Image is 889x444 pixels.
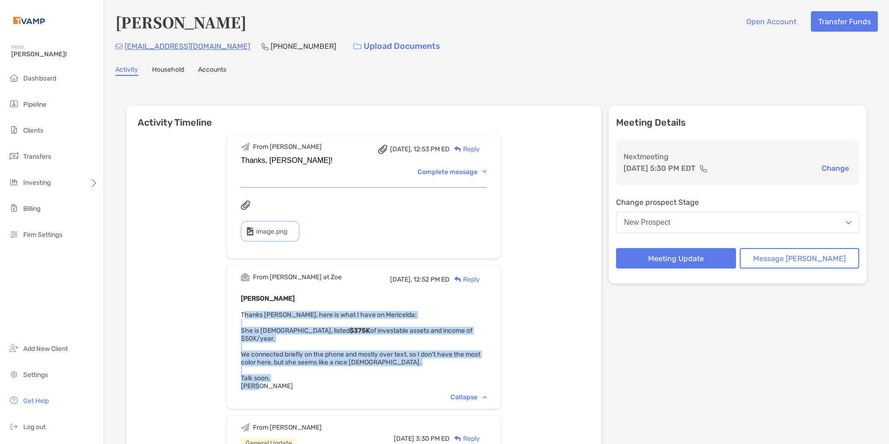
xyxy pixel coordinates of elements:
span: [PERSON_NAME]! [11,50,98,58]
strong: $375K [350,327,370,335]
p: Meeting Details [616,117,859,128]
div: Complete message [418,168,487,176]
img: dashboard icon [8,72,20,83]
img: communication type [699,165,708,172]
div: New Prospect [624,218,670,227]
div: From [PERSON_NAME] [253,424,322,431]
img: Chevron icon [483,396,487,398]
b: [PERSON_NAME] [241,295,295,303]
img: Event icon [241,273,250,282]
img: logout icon [8,421,20,432]
span: Clients [23,127,43,135]
span: Get Help [23,397,49,405]
button: Meeting Update [616,248,736,269]
span: 3:30 PM ED [416,435,450,443]
p: [DATE] 5:30 PM EDT [624,162,696,174]
a: Household [152,66,184,76]
h6: Activity Timeline [126,106,601,128]
span: Pipeline [23,101,46,108]
span: Settings [23,371,48,379]
a: Activity [115,66,138,76]
span: [DATE] [394,435,414,443]
div: From [PERSON_NAME] [253,143,322,151]
div: Reply [450,434,480,444]
button: New Prospect [616,212,859,233]
img: clients icon [8,124,20,135]
img: type [247,227,253,235]
span: Dashboard [23,74,56,82]
span: image.png [256,228,287,235]
div: Reply [450,144,480,154]
span: Log out [23,423,46,431]
div: Thanks, [PERSON_NAME]! [241,156,487,165]
img: Chevron icon [483,170,487,173]
img: settings icon [8,369,20,380]
p: [PHONE_NUMBER] [271,40,336,52]
span: [DATE], [390,145,412,153]
img: button icon [353,43,361,50]
span: [DATE], [390,276,412,283]
span: Billing [23,205,40,213]
img: pipeline icon [8,98,20,109]
span: Investing [23,179,51,187]
div: Reply [450,275,480,284]
div: Collapse [451,393,487,401]
img: add_new_client icon [8,343,20,354]
img: Reply icon [454,436,461,442]
img: Event icon [241,142,250,151]
a: Upload Documents [347,36,446,56]
img: Phone Icon [261,43,269,50]
img: Reply icon [454,276,461,283]
img: Open dropdown arrow [846,221,851,224]
img: attachments [241,201,250,210]
img: Zoe Logo [11,4,47,37]
div: From [PERSON_NAME] at Zoe [253,273,342,281]
a: Accounts [198,66,226,76]
span: 12:52 PM ED [413,276,450,283]
img: firm-settings icon [8,229,20,240]
img: Reply icon [454,146,461,152]
img: Email Icon [115,44,123,49]
span: Firm Settings [23,231,62,239]
img: Event icon [241,423,250,432]
button: Change [819,163,852,173]
img: attachment [378,145,387,154]
p: [EMAIL_ADDRESS][DOMAIN_NAME] [125,40,250,52]
h4: [PERSON_NAME] [115,11,246,33]
button: Message [PERSON_NAME] [740,248,860,269]
img: get-help icon [8,395,20,406]
p: Change prospect Stage [616,196,859,208]
span: Add New Client [23,345,68,353]
img: investing icon [8,176,20,188]
button: Transfer Funds [811,11,878,32]
img: transfers icon [8,150,20,161]
p: Next meeting [624,151,852,162]
img: billing icon [8,202,20,214]
span: Transfers [23,153,51,161]
span: 12:53 PM ED [413,145,450,153]
span: Thanks [PERSON_NAME], here is what I have on Mericelda: She is [DEMOGRAPHIC_DATA], listed of inve... [241,311,480,390]
button: Open Account [739,11,803,32]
